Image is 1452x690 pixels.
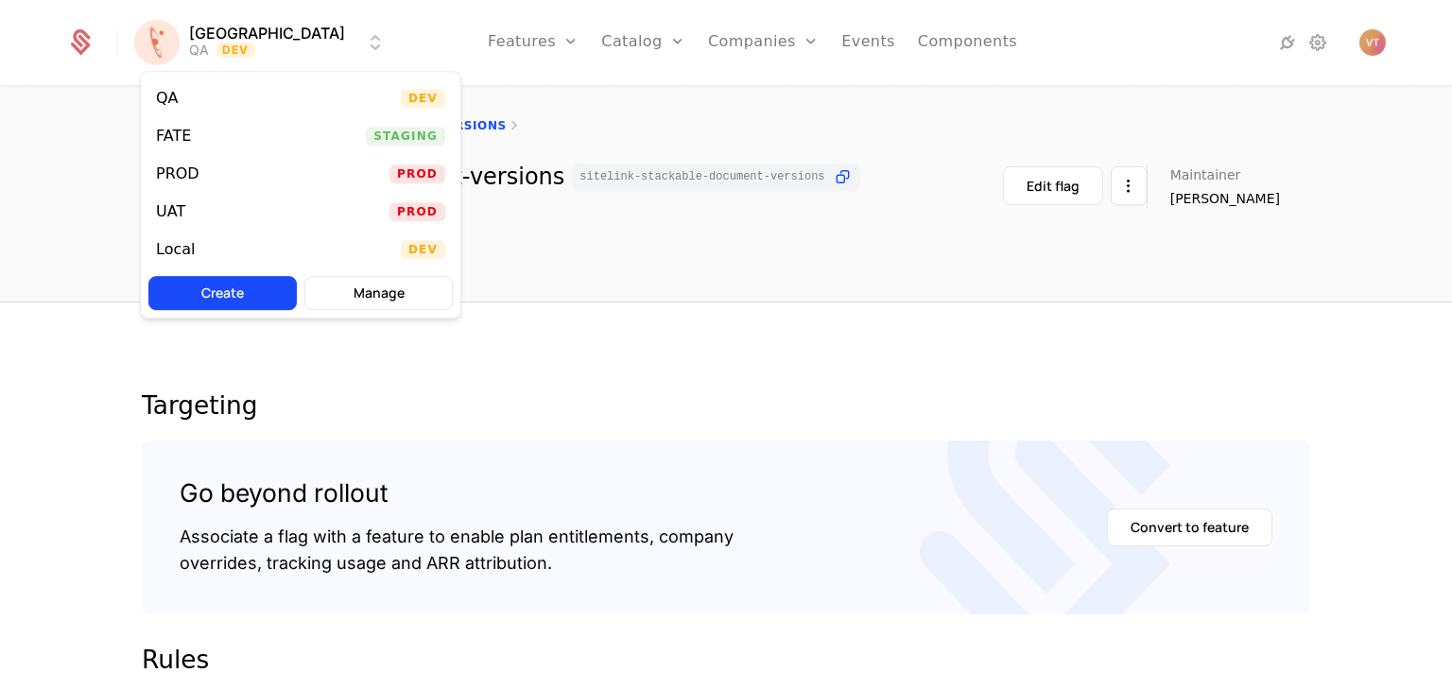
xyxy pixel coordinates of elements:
button: Create [148,276,297,310]
span: Staging [366,127,445,146]
div: UAT [156,204,185,219]
span: Dev [401,240,445,259]
span: Dev [401,89,445,108]
div: FATE [156,129,191,144]
span: Prod [389,164,445,183]
div: Local [156,242,195,257]
div: PROD [156,166,199,181]
div: QA [156,91,179,106]
span: Prod [389,202,445,221]
div: Select environment [140,71,461,319]
button: Manage [304,276,453,310]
